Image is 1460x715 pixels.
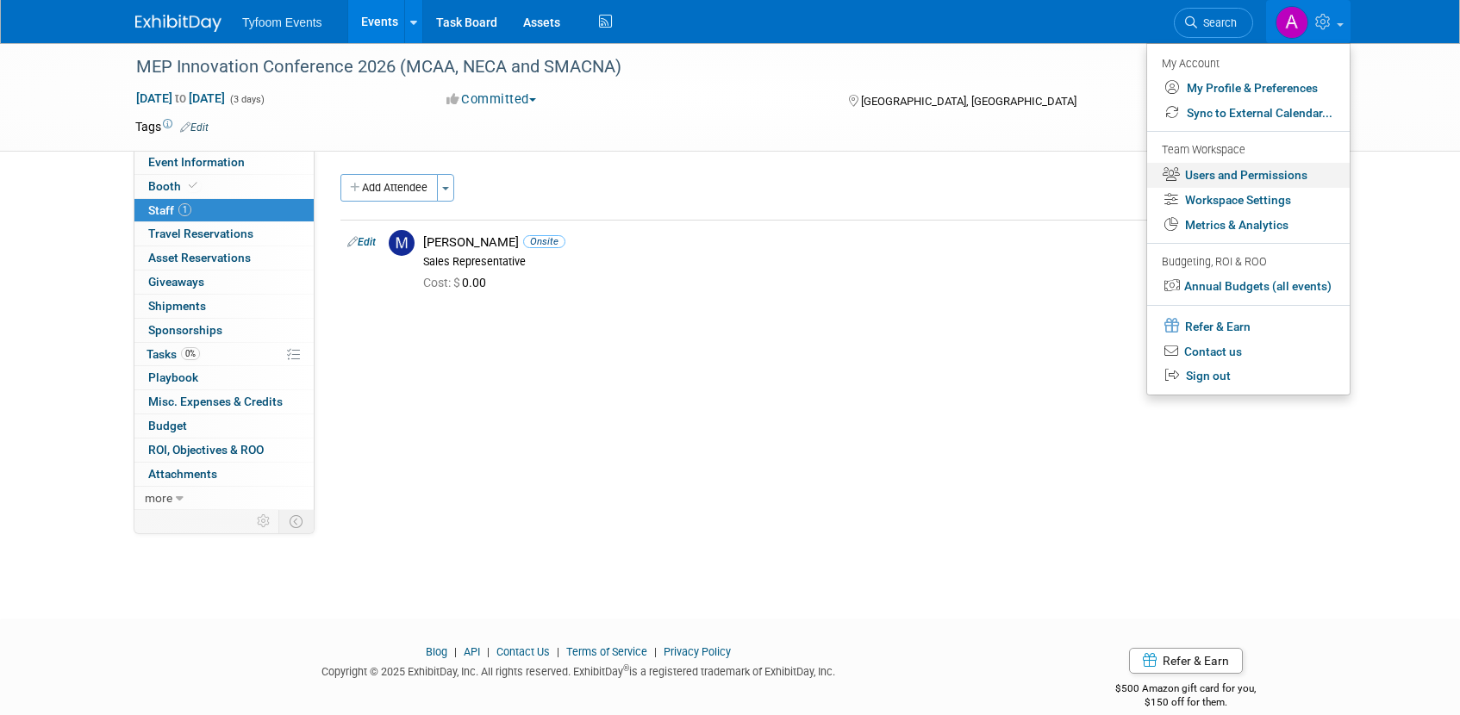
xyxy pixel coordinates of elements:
[148,370,198,384] span: Playbook
[340,174,438,202] button: Add Attendee
[1147,339,1350,364] a: Contact us
[135,660,1021,680] div: Copyright © 2025 ExhibitDay, Inc. All rights reserved. ExhibitDay is a registered trademark of Ex...
[148,251,251,264] span: Asset Reservations
[228,94,265,105] span: (3 days)
[423,234,1305,251] div: [PERSON_NAME]
[423,276,493,289] span: 0.00
[1162,253,1332,271] div: Budgeting, ROI & ROO
[148,227,253,240] span: Travel Reservations
[134,175,314,198] a: Booth
[148,323,222,337] span: Sponsorships
[1147,101,1350,126] a: Sync to External Calendar...
[148,275,204,289] span: Giveaways
[242,16,322,29] span: Tyfoom Events
[1147,364,1350,389] a: Sign out
[523,235,565,248] span: Onsite
[135,118,209,135] td: Tags
[861,95,1076,108] span: [GEOGRAPHIC_DATA], [GEOGRAPHIC_DATA]
[1162,53,1332,73] div: My Account
[1174,8,1253,38] a: Search
[1147,188,1350,213] a: Workspace Settings
[147,347,200,361] span: Tasks
[135,90,226,106] span: [DATE] [DATE]
[650,645,661,658] span: |
[1047,695,1326,710] div: $150 off for them.
[181,347,200,360] span: 0%
[1147,76,1350,101] a: My Profile & Preferences
[148,203,191,217] span: Staff
[552,645,564,658] span: |
[172,91,189,105] span: to
[134,295,314,318] a: Shipments
[148,395,283,408] span: Misc. Expenses & Credits
[148,299,206,313] span: Shipments
[134,414,314,438] a: Budget
[178,203,191,216] span: 1
[135,15,221,32] img: ExhibitDay
[566,645,647,658] a: Terms of Service
[1129,648,1243,674] a: Refer & Earn
[134,390,314,413] a: Misc. Expenses & Credits
[134,199,314,222] a: Staff1
[423,255,1305,269] div: Sales Representative
[1047,670,1326,710] div: $500 Amazon gift card for you,
[148,419,187,432] span: Budget
[145,491,172,505] span: more
[134,319,314,342] a: Sponsorships
[664,645,731,658] a: Privacy Policy
[450,645,461,658] span: |
[130,52,1227,83] div: MEP Innovation Conference 2026 (MCAA, NECA and SMACNA)
[134,222,314,246] a: Travel Reservations
[426,645,447,658] a: Blog
[279,510,315,532] td: Toggle Event Tabs
[189,181,197,190] i: Booth reservation complete
[483,645,494,658] span: |
[1162,141,1332,160] div: Team Workspace
[623,663,629,673] sup: ®
[148,467,217,481] span: Attachments
[134,151,314,174] a: Event Information
[134,270,314,294] a: Giveaways
[1147,213,1350,238] a: Metrics & Analytics
[134,438,314,462] a: ROI, Objectives & ROO
[423,276,462,289] span: Cost: $
[1147,274,1350,299] a: Annual Budgets (all events)
[1147,313,1350,339] a: Refer & Earn
[389,230,415,256] img: M.jpg
[148,443,264,457] span: ROI, Objectives & ROO
[134,246,314,270] a: Asset Reservations
[347,236,376,248] a: Edit
[134,366,314,389] a: Playbook
[1197,16,1237,29] span: Search
[134,343,314,366] a: Tasks0%
[496,645,550,658] a: Contact Us
[249,510,279,532] td: Personalize Event Tab Strip
[1147,163,1350,188] a: Users and Permissions
[180,121,209,134] a: Edit
[440,90,543,109] button: Committed
[134,463,314,486] a: Attachments
[134,487,314,510] a: more
[148,155,245,169] span: Event Information
[1276,6,1308,39] img: Angie Nichols
[148,179,201,193] span: Booth
[464,645,480,658] a: API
